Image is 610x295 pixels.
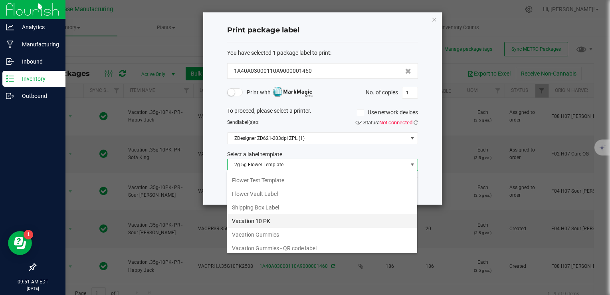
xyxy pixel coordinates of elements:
span: Not connected [379,120,412,126]
inline-svg: Manufacturing [6,40,14,48]
p: 09:51 AM EDT [4,278,62,285]
span: 2g-5g Flower Template [228,159,408,170]
h4: Print package label [227,25,418,36]
span: ZDesigner ZD621-203dpi ZPL (1) [228,133,408,144]
li: Vacation Gummies [227,228,417,241]
p: Outbound [14,91,62,101]
img: mark_magic_cybra.png [273,87,313,97]
li: Vacation 10 PK [227,214,417,228]
p: Analytics [14,22,62,32]
inline-svg: Analytics [6,23,14,31]
div: : [227,49,418,57]
span: Send to: [227,120,259,125]
inline-svg: Outbound [6,92,14,100]
p: Manufacturing [14,40,62,49]
inline-svg: Inventory [6,75,14,83]
div: To proceed, please select a printer. [221,107,424,119]
iframe: Resource center [8,231,32,255]
span: 1A40A03000110A9000001460 [234,67,312,75]
p: [DATE] [4,285,62,291]
label: Use network devices [357,108,418,117]
li: Vacation Gummies - QR code label [227,241,417,255]
p: Inbound [14,57,62,66]
p: Inventory [14,74,62,84]
li: Shipping Box Label [227,201,417,214]
inline-svg: Inbound [6,58,14,66]
span: Print with [247,88,313,98]
iframe: Resource center unread badge [24,230,33,239]
span: You have selected 1 package label to print [227,50,330,56]
span: QZ Status: [355,120,418,126]
span: No. of copies [366,89,398,95]
div: Select a label template. [221,150,424,159]
li: Flower Test Template [227,173,417,187]
li: Flower Vault Label [227,187,417,201]
span: label(s) [238,120,254,125]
